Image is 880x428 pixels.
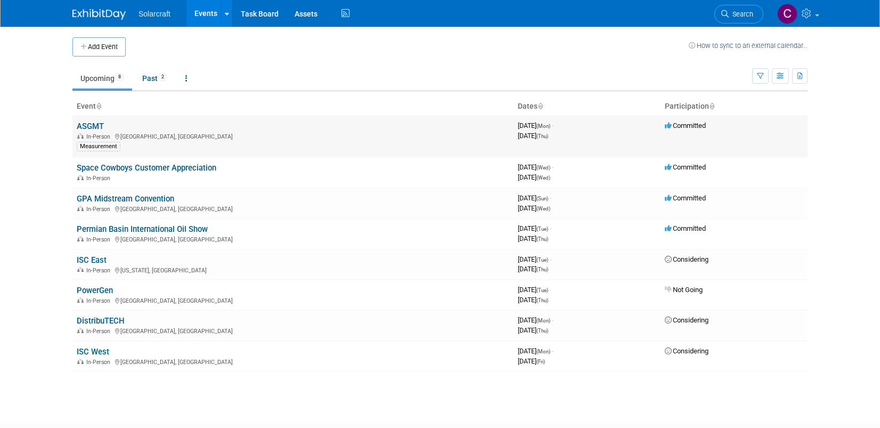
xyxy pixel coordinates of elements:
img: In-Person Event [77,206,84,211]
span: In-Person [86,175,113,182]
span: In-Person [86,133,113,140]
span: [DATE] [518,326,548,334]
span: [DATE] [518,224,551,232]
span: (Mon) [536,123,550,129]
span: [DATE] [518,173,550,181]
span: - [552,347,553,355]
span: (Fri) [536,359,545,365]
img: In-Person Event [77,236,84,241]
span: [DATE] [518,316,553,324]
span: In-Person [86,236,113,243]
span: (Wed) [536,165,550,171]
span: Committed [665,224,706,232]
span: [DATE] [518,357,545,365]
span: Considering [665,255,708,263]
span: In-Person [86,297,113,304]
span: In-Person [86,328,113,335]
a: Past2 [134,68,175,88]
span: Committed [665,122,706,130]
a: ISC East [77,255,107,265]
div: Measurement [77,142,120,151]
span: [DATE] [518,204,550,212]
th: Dates [514,98,661,116]
img: In-Person Event [77,133,84,139]
a: Permian Basin International Oil Show [77,224,208,234]
span: (Mon) [536,318,550,324]
span: In-Person [86,359,113,366]
span: (Thu) [536,328,548,334]
div: [GEOGRAPHIC_DATA], [GEOGRAPHIC_DATA] [77,204,509,213]
span: [DATE] [518,132,548,140]
span: [DATE] [518,265,548,273]
span: - [550,286,551,294]
span: 2 [158,73,167,81]
span: 8 [115,73,124,81]
img: Chuck Goding [777,4,797,24]
img: In-Person Event [77,175,84,180]
span: (Tue) [536,257,548,263]
img: ExhibitDay [72,9,126,20]
th: Participation [661,98,808,116]
div: [US_STATE], [GEOGRAPHIC_DATA] [77,265,509,274]
span: - [550,224,551,232]
span: (Thu) [536,133,548,139]
span: Committed [665,194,706,202]
span: [DATE] [518,255,551,263]
a: Upcoming8 [72,68,132,88]
th: Event [72,98,514,116]
span: - [552,122,553,130]
span: (Thu) [536,236,548,242]
span: (Tue) [536,287,548,293]
span: - [550,194,551,202]
span: [DATE] [518,296,548,304]
span: Not Going [665,286,703,294]
span: [DATE] [518,122,553,130]
span: (Wed) [536,175,550,181]
div: [GEOGRAPHIC_DATA], [GEOGRAPHIC_DATA] [77,326,509,335]
a: Sort by Start Date [537,102,543,110]
span: In-Person [86,267,113,274]
img: In-Person Event [77,297,84,303]
span: [DATE] [518,194,551,202]
span: - [552,163,553,171]
span: Considering [665,316,708,324]
a: Space Cowboys Customer Appreciation [77,163,216,173]
span: (Thu) [536,297,548,303]
button: Add Event [72,37,126,56]
a: PowerGen [77,286,113,295]
img: In-Person Event [77,328,84,333]
span: [DATE] [518,235,548,243]
div: [GEOGRAPHIC_DATA], [GEOGRAPHIC_DATA] [77,296,509,304]
span: Solarcraft [138,10,170,18]
span: (Wed) [536,206,550,212]
span: (Mon) [536,349,550,354]
span: [DATE] [518,347,553,355]
div: [GEOGRAPHIC_DATA], [GEOGRAPHIC_DATA] [77,357,509,366]
img: In-Person Event [77,267,84,272]
a: Sort by Participation Type [709,102,714,110]
a: ISC West [77,347,109,357]
span: - [550,255,551,263]
span: (Sun) [536,196,548,201]
span: [DATE] [518,286,551,294]
a: Sort by Event Name [96,102,101,110]
span: Search [729,10,753,18]
a: How to sync to an external calendar... [689,42,808,50]
span: Considering [665,347,708,355]
span: (Tue) [536,226,548,232]
span: [DATE] [518,163,553,171]
img: In-Person Event [77,359,84,364]
div: [GEOGRAPHIC_DATA], [GEOGRAPHIC_DATA] [77,132,509,140]
a: GPA Midstream Convention [77,194,174,204]
a: ASGMT [77,122,104,131]
div: [GEOGRAPHIC_DATA], [GEOGRAPHIC_DATA] [77,235,509,243]
span: - [552,316,553,324]
a: Search [714,5,763,23]
span: (Thu) [536,267,548,272]
a: DistribuTECH [77,316,125,326]
span: In-Person [86,206,113,213]
span: Committed [665,163,706,171]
